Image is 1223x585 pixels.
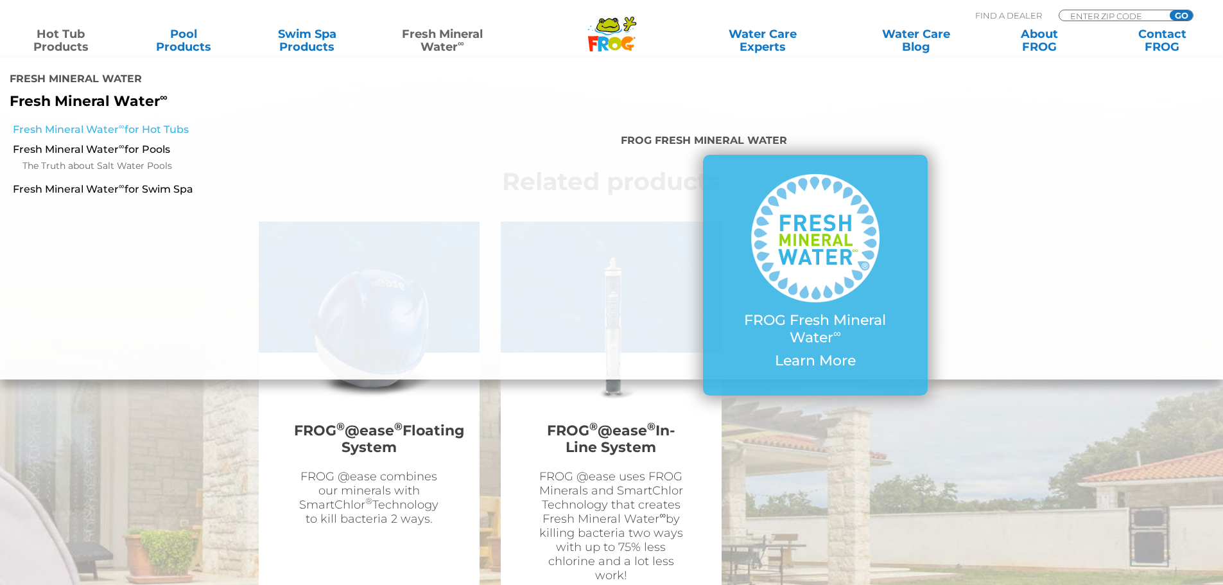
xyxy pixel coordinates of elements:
a: Water CareExperts [685,28,840,53]
sup: ® [365,496,372,507]
a: Fresh Mineral Water∞for Hot Tubs [13,123,408,137]
h4: Fresh Mineral Water [10,67,500,93]
p: Find A Dealer [975,10,1042,21]
sup: ∞ [458,38,464,48]
sup: ∞ [659,511,666,521]
sup: ® [647,420,655,433]
sup: ® [589,420,598,433]
a: AboutFROG [991,28,1087,53]
sup: ∞ [119,181,125,191]
p: FROG @ease uses FROG Minerals and SmartChlor Technology that creates Fresh Mineral Water by killi... [536,469,686,582]
sup: ∞ [833,327,841,340]
a: FROG Fresh Mineral Water∞ Learn More [729,174,902,376]
input: Zip Code Form [1069,10,1156,21]
h2: FROG @ease Floating System [294,415,444,463]
sup: ∞ [119,121,125,131]
a: Fresh Mineral Water∞for Swim Spa [13,182,408,196]
h2: FROG @ease In-Line System [536,415,686,463]
sup: ® [336,420,345,433]
a: Water CareBlog [868,28,964,53]
a: ContactFROG [1115,28,1210,53]
a: Swim SpaProducts [259,28,355,53]
a: Fresh MineralWater∞ [382,28,502,53]
h4: FROG Fresh Mineral Water [621,129,1009,155]
sup: ∞ [160,91,168,103]
a: Fresh Mineral Water∞for Pools [13,143,408,157]
p: Learn More [729,353,902,369]
input: GO [1170,10,1193,21]
p: FROG @ease combines our minerals with SmartChlor Technology to kill bacteria 2 ways. [294,469,444,526]
sup: ® [394,420,403,433]
p: Fresh Mineral Water [10,93,500,110]
a: The Truth about Salt Water Pools [22,159,408,174]
a: PoolProducts [136,28,232,53]
a: Hot TubProducts [13,28,108,53]
sup: ∞ [119,141,125,151]
p: FROG Fresh Mineral Water [729,312,902,346]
